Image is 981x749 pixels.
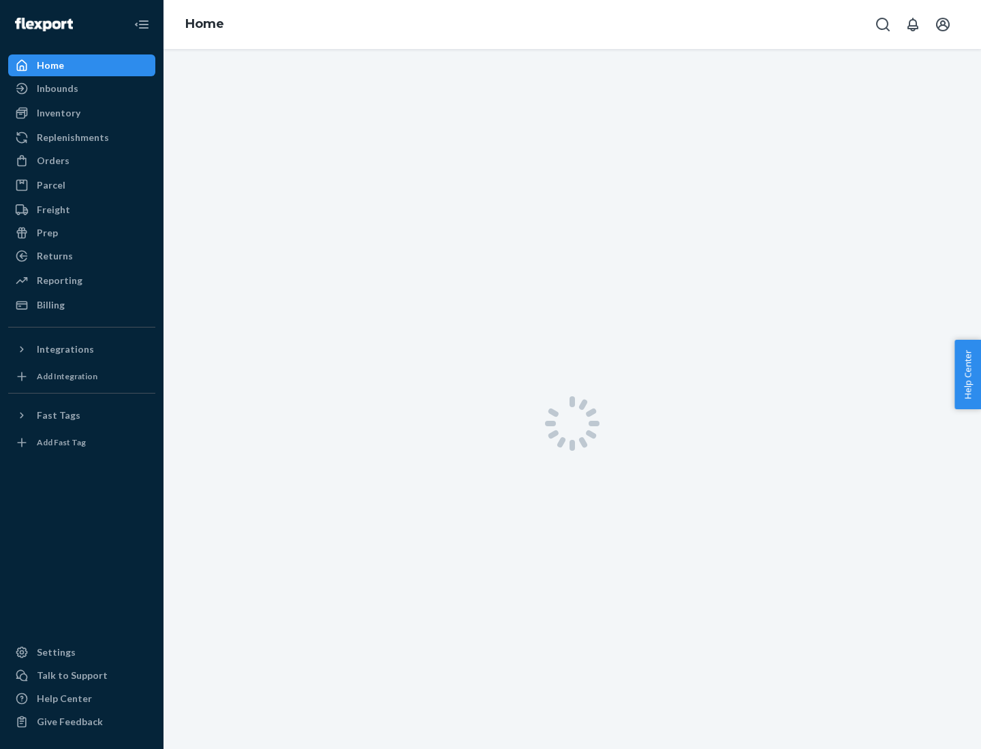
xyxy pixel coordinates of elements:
div: Parcel [37,178,65,192]
a: Parcel [8,174,155,196]
a: Add Fast Tag [8,432,155,453]
div: Prep [37,226,58,240]
a: Talk to Support [8,665,155,686]
button: Open notifications [899,11,926,38]
div: Help Center [37,692,92,705]
button: Help Center [954,340,981,409]
a: Replenishments [8,127,155,148]
a: Home [185,16,224,31]
div: Talk to Support [37,669,108,682]
a: Inventory [8,102,155,124]
a: Settings [8,641,155,663]
div: Freight [37,203,70,217]
button: Close Navigation [128,11,155,38]
a: Orders [8,150,155,172]
div: Fast Tags [37,409,80,422]
a: Inbounds [8,78,155,99]
div: Settings [37,646,76,659]
div: Billing [37,298,65,312]
div: Home [37,59,64,72]
div: Replenishments [37,131,109,144]
button: Integrations [8,338,155,360]
div: Add Fast Tag [37,436,86,448]
img: Flexport logo [15,18,73,31]
a: Help Center [8,688,155,710]
div: Orders [37,154,69,168]
div: Inventory [37,106,80,120]
ol: breadcrumbs [174,5,235,44]
button: Open Search Box [869,11,897,38]
div: Returns [37,249,73,263]
a: Billing [8,294,155,316]
a: Freight [8,199,155,221]
a: Reporting [8,270,155,291]
a: Prep [8,222,155,244]
a: Add Integration [8,366,155,387]
button: Give Feedback [8,711,155,733]
div: Integrations [37,342,94,356]
div: Inbounds [37,82,78,95]
div: Add Integration [37,370,97,382]
a: Home [8,54,155,76]
button: Open account menu [929,11,956,38]
div: Reporting [37,274,82,287]
button: Fast Tags [8,404,155,426]
a: Returns [8,245,155,267]
div: Give Feedback [37,715,103,729]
